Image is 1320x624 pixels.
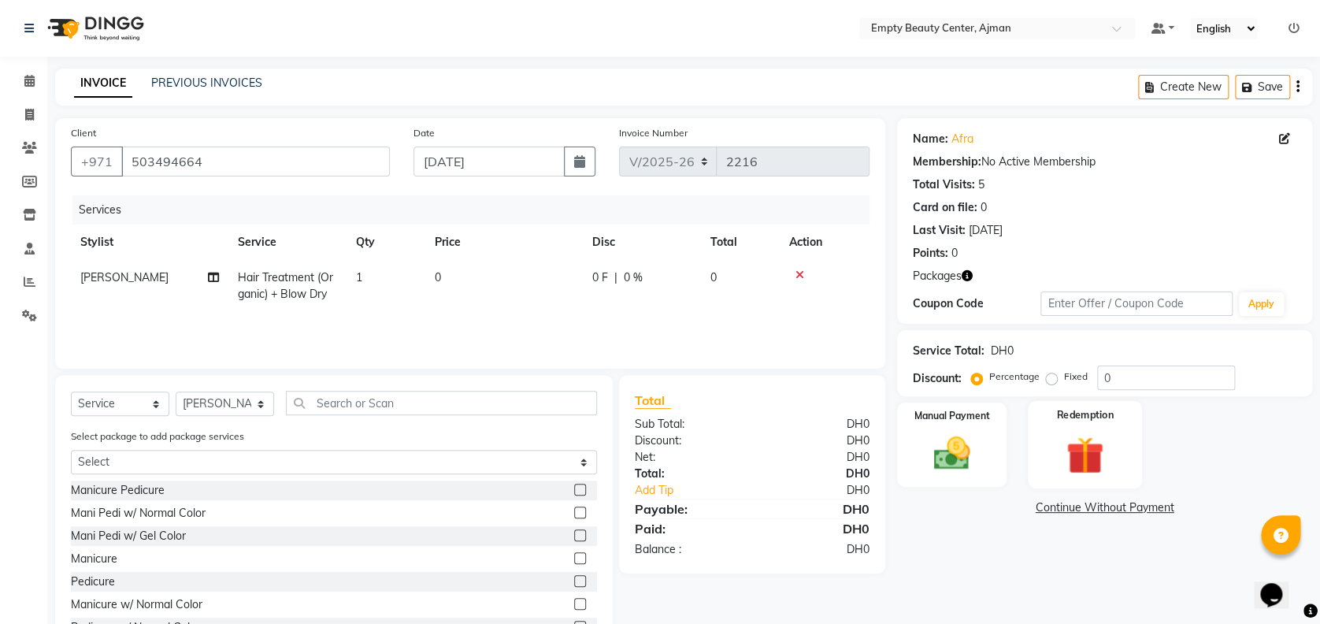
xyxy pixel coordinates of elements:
[121,147,390,176] input: Search by Name/Mobile/Email/Code
[913,370,962,387] div: Discount:
[913,199,977,216] div: Card on file:
[913,245,948,262] div: Points:
[752,500,881,518] div: DH0
[701,225,780,260] th: Total
[71,505,206,522] div: Mani Pedi w/ Normal Color
[752,449,881,466] div: DH0
[1254,561,1304,608] iframe: chat widget
[951,245,958,262] div: 0
[71,482,165,499] div: Manicure Pedicure
[71,126,96,140] label: Client
[435,270,441,284] span: 0
[1138,75,1229,99] button: Create New
[413,126,435,140] label: Date
[71,225,228,260] th: Stylist
[752,541,881,558] div: DH0
[1040,292,1232,316] input: Enter Offer / Coupon Code
[913,131,948,147] div: Name:
[978,176,984,193] div: 5
[71,551,117,567] div: Manicure
[913,154,981,170] div: Membership:
[922,433,981,474] img: _cash.svg
[71,528,186,544] div: Mani Pedi w/ Gel Color
[1057,407,1114,422] label: Redemption
[71,429,244,444] label: Select package to add package services
[286,391,597,415] input: Search or Scan
[40,6,148,50] img: logo
[72,195,881,225] div: Services
[238,270,333,301] span: Hair Treatment (Organic) + Blow Dry
[80,270,169,284] span: [PERSON_NAME]
[752,416,881,433] div: DH0
[914,409,990,423] label: Manual Payment
[752,466,881,482] div: DH0
[583,225,701,260] th: Disc
[752,433,881,449] div: DH0
[913,176,975,193] div: Total Visits:
[356,270,362,284] span: 1
[773,482,881,499] div: DH0
[969,222,1003,239] div: [DATE]
[913,268,962,284] span: Packages
[623,466,752,482] div: Total:
[74,69,132,98] a: INVOICE
[913,154,1296,170] div: No Active Membership
[913,343,984,359] div: Service Total:
[752,519,881,538] div: DH0
[614,269,617,286] span: |
[347,225,425,260] th: Qty
[981,199,987,216] div: 0
[623,482,774,499] a: Add Tip
[228,225,347,260] th: Service
[951,131,973,147] a: Afra
[592,269,608,286] span: 0 F
[1055,432,1115,478] img: _gift.svg
[623,500,752,518] div: Payable:
[425,225,583,260] th: Price
[71,596,202,613] div: Manicure w/ Normal Color
[623,433,752,449] div: Discount:
[1235,75,1290,99] button: Save
[780,225,869,260] th: Action
[623,541,752,558] div: Balance :
[623,449,752,466] div: Net:
[71,574,115,590] div: Pedicure
[989,370,1040,384] label: Percentage
[1064,370,1088,384] label: Fixed
[623,519,752,538] div: Paid:
[913,295,1040,312] div: Coupon Code
[71,147,123,176] button: +971
[710,270,717,284] span: 0
[635,392,671,409] span: Total
[619,126,688,140] label: Invoice Number
[151,76,262,90] a: PREVIOUS INVOICES
[913,222,966,239] div: Last Visit:
[624,269,643,286] span: 0 %
[991,343,1014,359] div: DH0
[900,500,1309,516] a: Continue Without Payment
[1239,292,1284,316] button: Apply
[623,416,752,433] div: Sub Total:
